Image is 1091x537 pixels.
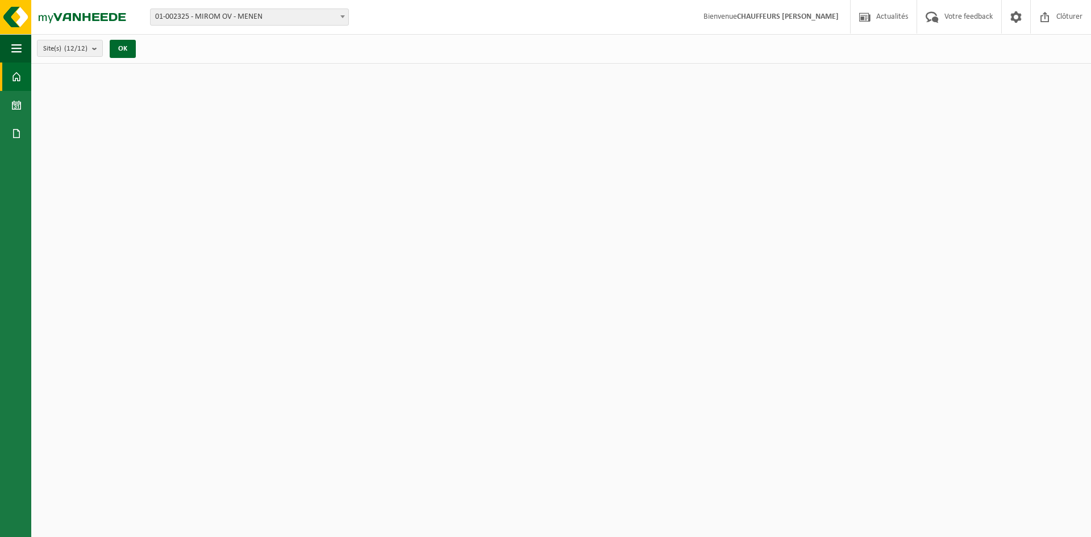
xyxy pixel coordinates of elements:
[64,45,88,52] count: (12/12)
[43,40,88,57] span: Site(s)
[37,40,103,57] button: Site(s)(12/12)
[150,9,349,26] span: 01-002325 - MIROM OV - MENEN
[151,9,348,25] span: 01-002325 - MIROM OV - MENEN
[110,40,136,58] button: OK
[737,13,839,21] strong: CHAUFFEURS [PERSON_NAME]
